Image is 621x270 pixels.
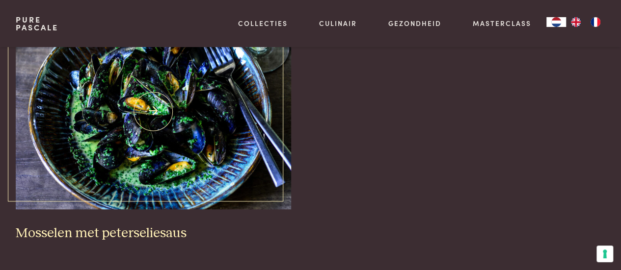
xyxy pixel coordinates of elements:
a: EN [566,17,586,27]
button: Uw voorkeuren voor toestemming voor trackingtechnologieën [596,245,613,262]
a: Collecties [238,18,288,28]
aside: Language selected: Nederlands [546,17,605,27]
ul: Language list [566,17,605,27]
a: Culinair [319,18,357,28]
img: Mosselen met peterseliesaus [16,13,291,209]
a: Masterclass [472,18,531,28]
a: Mosselen met peterseliesaus Mosselen met peterseliesaus [16,13,291,242]
a: PurePascale [16,16,58,31]
div: Language [546,17,566,27]
a: Gezondheid [388,18,441,28]
a: FR [586,17,605,27]
h3: Mosselen met peterseliesaus [16,225,291,242]
a: NL [546,17,566,27]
